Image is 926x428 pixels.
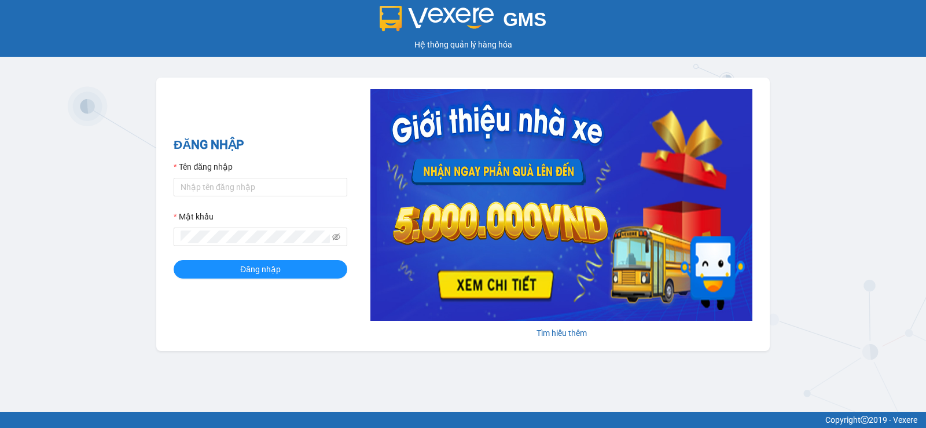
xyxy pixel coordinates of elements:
[174,136,347,155] h2: ĐĂNG NHẬP
[240,263,281,276] span: Đăng nhập
[181,231,330,243] input: Mật khẩu
[380,6,494,31] img: logo 2
[174,260,347,279] button: Đăng nhập
[3,38,923,51] div: Hệ thống quản lý hàng hóa
[174,210,214,223] label: Mật khẩu
[9,414,917,426] div: Copyright 2019 - Vexere
[503,9,546,30] span: GMS
[174,178,347,196] input: Tên đăng nhập
[861,416,869,424] span: copyright
[370,89,752,321] img: banner-0
[332,233,340,241] span: eye-invisible
[380,17,547,27] a: GMS
[174,160,233,173] label: Tên đăng nhập
[370,327,752,339] div: Tìm hiểu thêm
